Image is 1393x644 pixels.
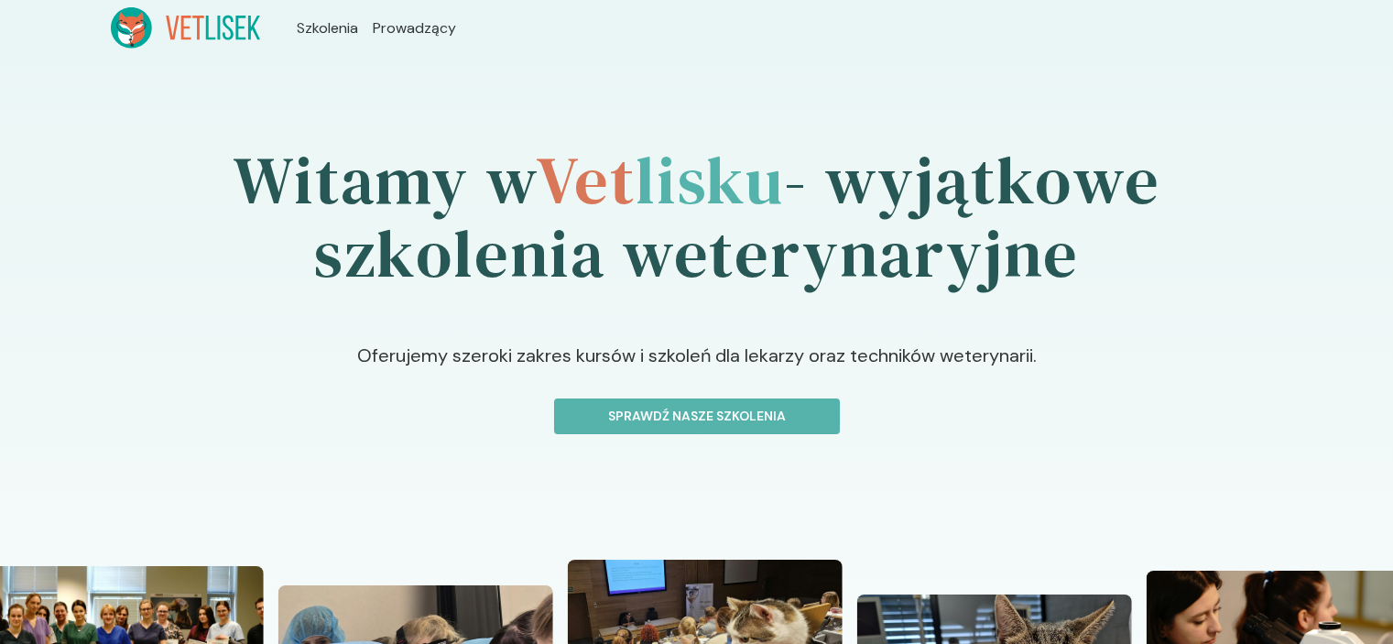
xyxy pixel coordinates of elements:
[536,135,636,225] span: Vet
[233,342,1161,398] p: Oferujemy szeroki zakres kursów i szkoleń dla lekarzy oraz techników weterynarii.
[554,398,840,434] button: Sprawdź nasze szkolenia
[636,135,784,225] span: lisku
[111,93,1283,342] h1: Witamy w - wyjątkowe szkolenia weterynaryjne
[373,17,456,39] a: Prowadzący
[570,407,824,426] p: Sprawdź nasze szkolenia
[297,17,358,39] a: Szkolenia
